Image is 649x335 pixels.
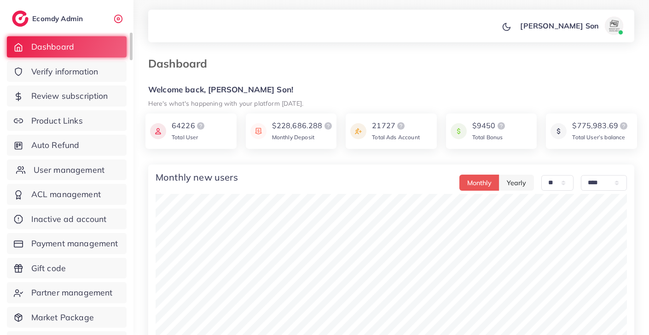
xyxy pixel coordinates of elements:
span: Total User’s balance [572,134,625,141]
a: ACL management [7,184,127,205]
img: logo [618,120,629,131]
a: User management [7,159,127,181]
a: Dashboard [7,36,127,57]
div: 21727 [372,120,420,131]
a: [PERSON_NAME] Sonavatar [515,17,627,35]
button: Yearly [499,175,534,191]
img: logo [195,120,206,131]
img: icon payment [150,120,166,142]
span: Total Bonus [472,134,503,141]
a: Payment management [7,233,127,254]
a: Verify information [7,61,127,82]
img: icon payment [350,120,366,142]
div: $775,983.69 [572,120,629,131]
h3: Dashboard [148,57,214,70]
a: Partner management [7,282,127,303]
h2: Ecomdy Admin [32,14,85,23]
div: $9450 [472,120,507,131]
span: Review subscription [31,90,108,102]
h5: Welcome back, [PERSON_NAME] Son! [148,85,634,95]
span: Dashboard [31,41,74,53]
span: Market Package [31,312,94,324]
span: Product Links [31,115,83,127]
button: Monthly [459,175,499,191]
span: Payment management [31,238,118,250]
span: ACL management [31,188,101,200]
small: Here's what's happening with your platform [DATE]. [148,99,303,107]
img: logo [395,120,406,131]
span: User management [34,164,104,176]
a: Auto Refund [7,135,127,156]
div: 64226 [172,120,206,131]
img: logo [12,11,29,27]
span: Monthly Deposit [272,134,314,141]
img: icon payment [250,120,267,142]
span: Total User [172,134,198,141]
img: icon payment [451,120,467,142]
a: Inactive ad account [7,209,127,230]
span: Total Ads Account [372,134,420,141]
a: Review subscription [7,85,127,107]
a: Gift code [7,258,127,279]
span: Auto Refund [31,139,80,151]
span: Partner management [31,287,113,299]
p: [PERSON_NAME] Son [520,20,599,31]
a: Product Links [7,110,127,131]
a: Market Package [7,307,127,328]
h4: Monthly new users [156,172,238,183]
div: $228,686.288 [272,120,334,131]
span: Verify information [31,66,99,78]
span: Gift code [31,262,66,274]
img: logo [496,120,507,131]
img: avatar [605,17,623,35]
a: logoEcomdy Admin [12,11,85,27]
img: icon payment [550,120,567,142]
img: logo [323,120,334,131]
span: Inactive ad account [31,213,107,225]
